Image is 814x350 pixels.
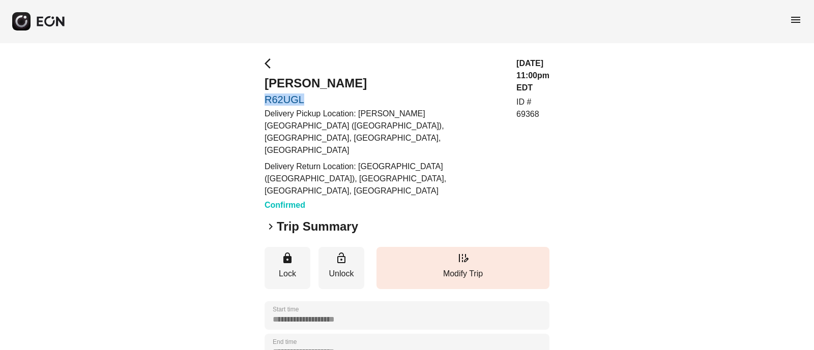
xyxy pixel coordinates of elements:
[265,108,504,156] p: Delivery Pickup Location: [PERSON_NAME][GEOGRAPHIC_DATA] ([GEOGRAPHIC_DATA]), [GEOGRAPHIC_DATA], ...
[281,252,294,264] span: lock
[335,252,347,264] span: lock_open
[324,268,359,280] p: Unlock
[265,161,504,197] p: Delivery Return Location: [GEOGRAPHIC_DATA] ([GEOGRAPHIC_DATA]), [GEOGRAPHIC_DATA], [GEOGRAPHIC_D...
[265,75,504,91] h2: [PERSON_NAME]
[516,57,549,94] h3: [DATE] 11:00pm EDT
[265,199,504,211] h3: Confirmed
[318,247,364,289] button: Unlock
[265,57,277,70] span: arrow_back_ios
[790,14,802,26] span: menu
[376,247,549,289] button: Modify Trip
[382,268,544,280] p: Modify Trip
[516,96,549,120] p: ID # 69368
[265,220,277,233] span: keyboard_arrow_right
[277,218,358,235] h2: Trip Summary
[265,93,504,106] a: R62UGL
[457,252,469,264] span: edit_road
[270,268,305,280] p: Lock
[265,247,310,289] button: Lock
